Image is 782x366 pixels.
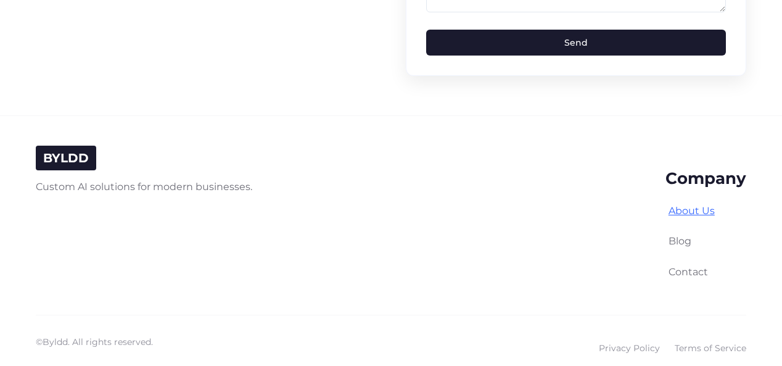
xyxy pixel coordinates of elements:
p: Custom AI solutions for modern businesses. [36,180,252,194]
a: Blog [669,235,691,247]
h3: Company [665,170,746,188]
a: BYLDD [43,153,89,165]
a: Contact [669,266,708,278]
span: BYLDD [43,151,89,165]
a: Privacy Policy [599,341,660,355]
a: About Us [669,205,715,217]
button: Send [426,30,726,56]
p: © Byldd. All rights reserved. [36,335,153,349]
a: Terms of Service [675,341,746,355]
